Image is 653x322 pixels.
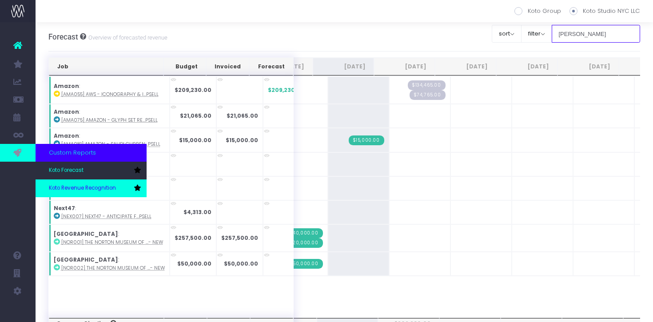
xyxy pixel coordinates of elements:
span: $209,230.00 [268,86,305,94]
span: Streamtime Invoice: 331 – The Norton Museum of Art - Website Reskins - Digital - New [286,259,323,269]
strong: $257,500.00 [175,234,211,242]
th: Dec 25: activate to sort column ascending [496,58,557,76]
abbr: [AMA075] Amazon - Glyph Set Reduction - Brand - Upsell [61,117,158,123]
abbr: [AMA081] Amazon - Saudi Currency Symbols - Brand - Upsell [61,141,160,147]
strong: $50,000.00 [177,260,211,267]
button: filter [521,25,552,43]
td: : [49,224,170,252]
td: : [49,200,170,224]
abbr: [AMA055] AWS - Iconography & Illustration Phase 2 - Brand - Upsell [61,91,159,98]
span: Streamtime Invoice: 336 – [AMA081] Amazon - Saudi Currency Symbols - Brand - Upsell [349,135,384,145]
a: Koto Forecast [36,162,147,179]
strong: [GEOGRAPHIC_DATA] [54,256,118,263]
span: Streamtime Invoice: 333 – [NOR001] The Norton Museum of Art - Brand Identity - Brand - New - 3 [286,238,323,248]
span: Koto Forecast [49,167,84,175]
strong: $21,065.00 [180,112,211,119]
label: Koto Group [514,7,561,16]
span: Forecast [48,32,78,41]
input: Search... [552,25,641,43]
td: : [49,252,170,276]
strong: $4,313.00 [183,208,211,216]
strong: Next47 [54,204,75,212]
span: Streamtime Draft Invoice: null – [AMA055] AWS Iconography & Illustration Phase 2 - 1 [408,80,446,90]
strong: $15,000.00 [179,136,211,144]
span: Streamtime Invoice: 332 – [NOR001] The Norton Museum of Art - Brand Identity - Brand - New - 3 [286,228,323,238]
th: Nov 25: activate to sort column ascending [435,58,496,76]
img: images/default_profile_image.png [11,304,24,318]
span: Streamtime Draft Invoice: null – [AMA055] AWS Iconography & Illustration Phase 2 - 2 [410,90,446,100]
td: : [49,128,170,152]
th: Forecast [249,58,293,76]
abbr: [NOR001] The Norton Museum of Art - Brand Identity - Brand - New [61,239,163,246]
td: : [49,104,170,128]
span: Custom Reports [49,148,96,157]
abbr: [NEX007] Next47 - Anticipate Failure Book Page Proposal - Brand - Upsell [61,213,151,220]
th: Sep 25: activate to sort column ascending [313,58,374,76]
strong: Amazon [54,82,79,90]
button: sort [492,25,522,43]
strong: Amazon [54,108,79,115]
span: Koto Revenue Recognition [49,184,116,192]
th: Job: activate to sort column ascending [49,58,163,76]
a: Koto Revenue Recognition [36,179,147,197]
strong: $50,000.00 [224,260,258,267]
th: Jan 26: activate to sort column ascending [557,58,619,76]
th: Oct 25: activate to sort column ascending [374,58,435,76]
strong: $15,000.00 [226,136,258,144]
th: Invoiced [206,58,249,76]
strong: $21,065.00 [227,112,258,119]
strong: Amazon [54,132,79,139]
small: Overview of forecasted revenue [86,32,167,41]
abbr: [NOR002] The Norton Museum of Art - Website Reskins - Digital - New [61,265,165,271]
th: Budget [163,58,207,76]
strong: $257,500.00 [221,234,258,242]
label: Koto Studio NYC LLC [569,7,640,16]
strong: $209,230.00 [175,86,211,94]
td: : [49,76,170,104]
strong: [GEOGRAPHIC_DATA] [54,230,118,238]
